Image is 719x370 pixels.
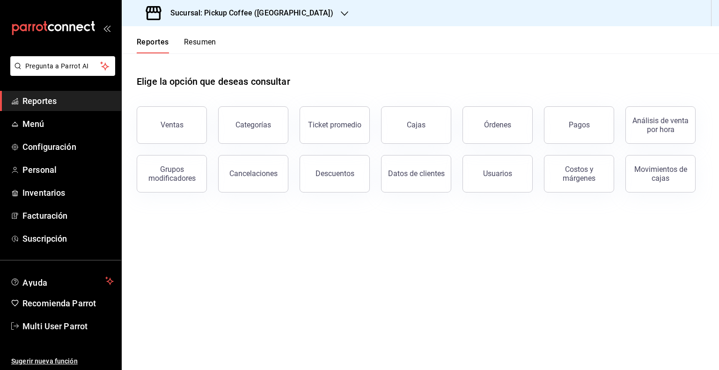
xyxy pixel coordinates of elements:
span: Facturación [22,209,114,222]
button: Pregunta a Parrot AI [10,56,115,76]
div: Costos y márgenes [550,165,608,183]
div: Descuentos [315,169,354,178]
button: Órdenes [462,106,533,144]
div: Análisis de venta por hora [631,116,690,134]
div: Cajas [407,120,426,129]
button: Reportes [137,37,169,53]
a: Pregunta a Parrot AI [7,68,115,78]
button: Cajas [381,106,451,144]
div: Pagos [569,120,590,129]
span: Recomienda Parrot [22,297,114,310]
button: Resumen [184,37,216,53]
span: Sugerir nueva función [11,356,114,366]
button: Grupos modificadores [137,155,207,192]
button: Cancelaciones [218,155,288,192]
span: Inventarios [22,186,114,199]
div: Cancelaciones [229,169,278,178]
span: Menú [22,118,114,130]
span: Suscripción [22,232,114,245]
button: Ventas [137,106,207,144]
div: Grupos modificadores [143,165,201,183]
div: Usuarios [483,169,512,178]
button: Descuentos [300,155,370,192]
div: Órdenes [484,120,511,129]
button: open_drawer_menu [103,24,110,32]
button: Usuarios [462,155,533,192]
span: Ayuda [22,275,102,287]
div: Datos de clientes [388,169,445,178]
button: Pagos [544,106,614,144]
h1: Elige la opción que deseas consultar [137,74,290,89]
button: Movimientos de cajas [625,155,696,192]
button: Costos y márgenes [544,155,614,192]
button: Datos de clientes [381,155,451,192]
div: Movimientos de cajas [631,165,690,183]
div: Ticket promedio [308,120,361,129]
span: Personal [22,163,114,176]
span: Configuración [22,141,114,153]
div: navigation tabs [137,37,216,53]
span: Pregunta a Parrot AI [25,61,101,71]
h3: Sucursal: Pickup Coffee ([GEOGRAPHIC_DATA]) [163,7,333,19]
button: Categorías [218,106,288,144]
button: Análisis de venta por hora [625,106,696,144]
span: Reportes [22,95,114,107]
button: Ticket promedio [300,106,370,144]
div: Categorías [235,120,271,129]
div: Ventas [161,120,183,129]
span: Multi User Parrot [22,320,114,333]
